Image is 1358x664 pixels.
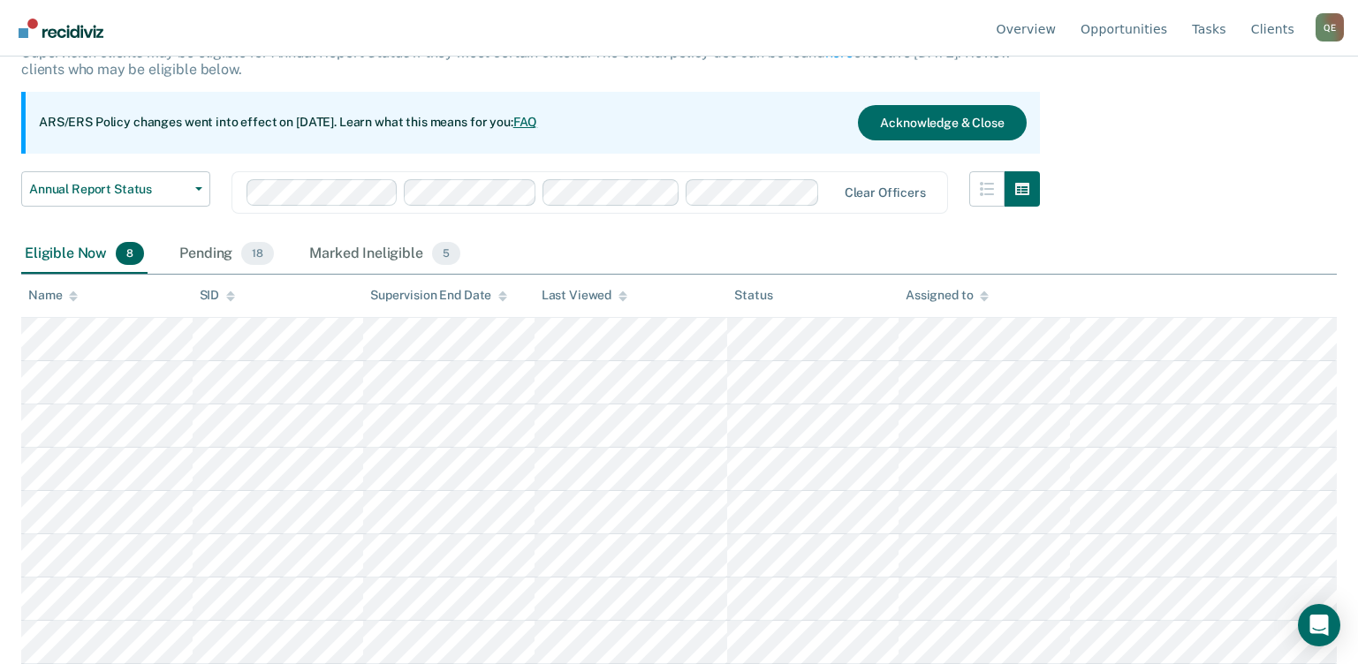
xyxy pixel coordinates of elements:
[39,114,537,132] p: ARS/ERS Policy changes went into effect on [DATE]. Learn what this means for you:
[19,19,103,38] img: Recidiviz
[1316,13,1344,41] button: Profile dropdown button
[306,235,464,274] div: Marked Ineligible5
[1316,13,1344,41] div: Q E
[28,288,78,303] div: Name
[21,171,210,207] button: Annual Report Status
[29,182,188,197] span: Annual Report Status
[825,44,853,61] a: here
[858,105,1026,140] button: Acknowledge & Close
[906,288,989,303] div: Assigned to
[1298,604,1340,646] div: Open Intercom Messenger
[370,288,507,303] div: Supervision End Date
[21,235,148,274] div: Eligible Now8
[845,185,926,200] div: Clear officers
[116,242,144,265] span: 8
[176,235,277,274] div: Pending18
[542,288,627,303] div: Last Viewed
[734,288,772,303] div: Status
[21,44,1011,78] p: Supervision clients may be eligible for Annual Report Status if they meet certain criteria. The o...
[432,242,460,265] span: 5
[513,115,538,129] a: FAQ
[200,288,236,303] div: SID
[241,242,274,265] span: 18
